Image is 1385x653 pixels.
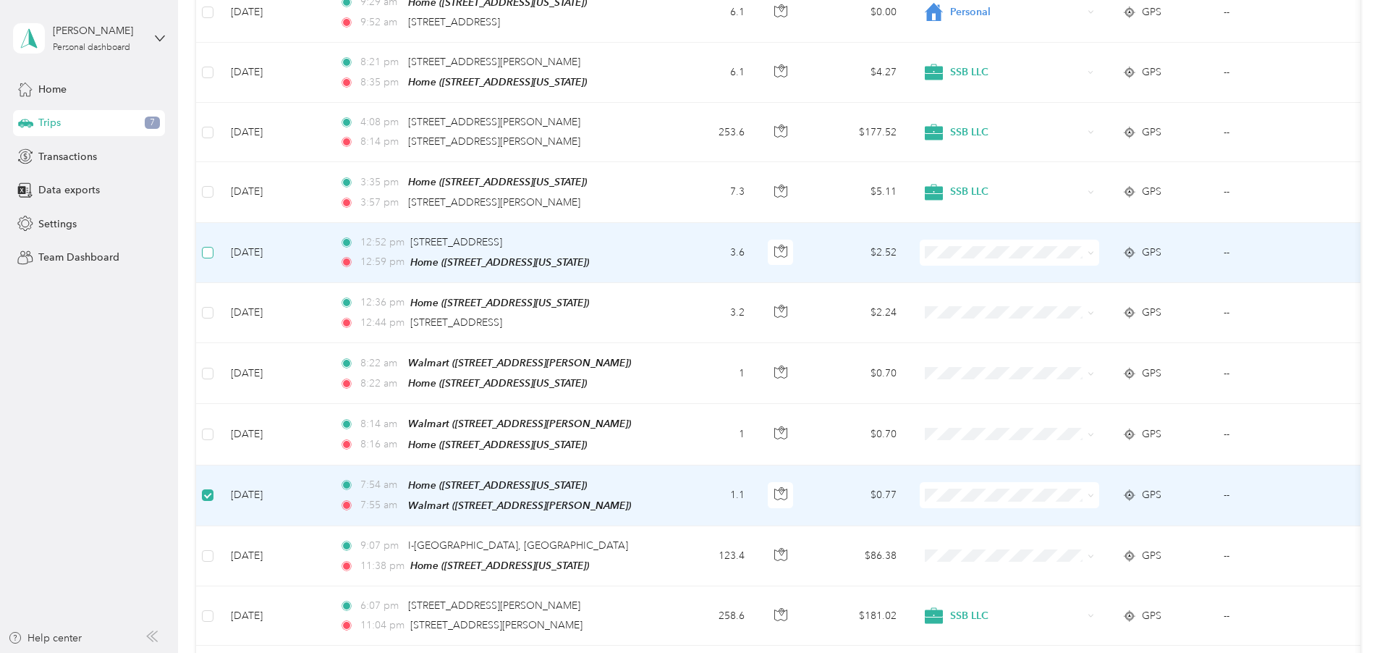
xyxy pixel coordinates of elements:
[1212,465,1344,526] td: --
[408,56,580,68] span: [STREET_ADDRESS][PERSON_NAME]
[408,176,587,188] span: Home ([STREET_ADDRESS][US_STATE])
[360,174,402,190] span: 3:35 pm
[661,465,756,526] td: 1.1
[408,377,587,389] span: Home ([STREET_ADDRESS][US_STATE])
[807,404,908,465] td: $0.70
[807,465,908,526] td: $0.77
[360,315,405,331] span: 12:44 pm
[408,479,587,491] span: Home ([STREET_ADDRESS][US_STATE])
[1212,103,1344,162] td: --
[661,343,756,404] td: 1
[410,297,589,308] span: Home ([STREET_ADDRESS][US_STATE])
[661,43,756,103] td: 6.1
[408,539,628,552] span: I-[GEOGRAPHIC_DATA], [GEOGRAPHIC_DATA]
[219,223,328,283] td: [DATE]
[1212,223,1344,283] td: --
[408,135,580,148] span: [STREET_ADDRESS][PERSON_NAME]
[661,586,756,646] td: 258.6
[360,618,405,633] span: 11:04 pm
[1142,245,1161,261] span: GPS
[219,404,328,465] td: [DATE]
[408,599,580,612] span: [STREET_ADDRESS][PERSON_NAME]
[219,343,328,404] td: [DATE]
[38,250,119,265] span: Team Dashboard
[661,103,756,162] td: 253.6
[360,134,402,150] span: 8:14 pm
[360,497,402,513] span: 7:55 am
[950,4,1083,20] span: Personal
[1142,608,1161,624] span: GPS
[410,560,589,571] span: Home ([STREET_ADDRESS][US_STATE])
[38,149,97,164] span: Transactions
[360,14,402,30] span: 9:52 am
[1142,184,1161,200] span: GPS
[360,416,402,432] span: 8:14 am
[219,283,328,343] td: [DATE]
[410,236,502,248] span: [STREET_ADDRESS]
[410,256,589,268] span: Home ([STREET_ADDRESS][US_STATE])
[219,586,328,646] td: [DATE]
[360,355,402,371] span: 8:22 am
[950,64,1083,80] span: SSB LLC
[38,82,67,97] span: Home
[1212,343,1344,404] td: --
[145,117,160,130] span: 7
[360,477,402,493] span: 7:54 am
[1304,572,1385,653] iframe: Everlance-gr Chat Button Frame
[950,184,1083,200] span: SSB LLC
[1142,426,1161,442] span: GPS
[360,558,405,574] span: 11:38 pm
[219,526,328,586] td: [DATE]
[219,465,328,526] td: [DATE]
[1212,526,1344,586] td: --
[1142,548,1161,564] span: GPS
[1142,64,1161,80] span: GPS
[408,16,500,28] span: [STREET_ADDRESS]
[1212,162,1344,222] td: --
[360,538,402,554] span: 9:07 pm
[53,23,143,38] div: [PERSON_NAME]
[1142,4,1161,20] span: GPS
[408,418,631,429] span: Walmart ([STREET_ADDRESS][PERSON_NAME])
[360,195,402,211] span: 3:57 pm
[408,439,587,450] span: Home ([STREET_ADDRESS][US_STATE])
[360,598,402,614] span: 6:07 pm
[360,235,405,250] span: 12:52 pm
[807,103,908,162] td: $177.52
[661,526,756,586] td: 123.4
[53,43,130,52] div: Personal dashboard
[661,283,756,343] td: 3.2
[410,619,583,631] span: [STREET_ADDRESS][PERSON_NAME]
[661,162,756,222] td: 7.3
[661,404,756,465] td: 1
[1142,487,1161,503] span: GPS
[219,103,328,162] td: [DATE]
[807,43,908,103] td: $4.27
[807,283,908,343] td: $2.24
[807,162,908,222] td: $5.11
[950,125,1083,140] span: SSB LLC
[950,608,1083,624] span: SSB LLC
[360,254,405,270] span: 12:59 pm
[408,116,580,128] span: [STREET_ADDRESS][PERSON_NAME]
[8,631,82,646] button: Help center
[807,586,908,646] td: $181.02
[408,196,580,208] span: [STREET_ADDRESS][PERSON_NAME]
[360,376,402,392] span: 8:22 am
[1142,366,1161,382] span: GPS
[360,54,402,70] span: 8:21 pm
[807,343,908,404] td: $0.70
[1142,125,1161,140] span: GPS
[1212,43,1344,103] td: --
[408,76,587,88] span: Home ([STREET_ADDRESS][US_STATE])
[661,223,756,283] td: 3.6
[1212,586,1344,646] td: --
[408,500,631,511] span: Walmart ([STREET_ADDRESS][PERSON_NAME])
[38,182,100,198] span: Data exports
[410,316,502,329] span: [STREET_ADDRESS]
[219,162,328,222] td: [DATE]
[408,357,631,368] span: Walmart ([STREET_ADDRESS][PERSON_NAME])
[38,216,77,232] span: Settings
[38,115,61,130] span: Trips
[1142,305,1161,321] span: GPS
